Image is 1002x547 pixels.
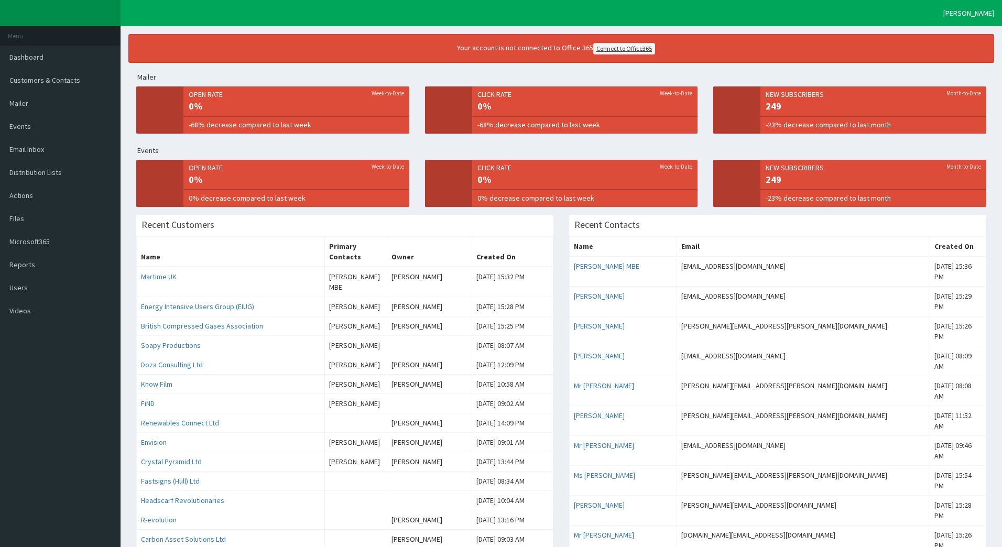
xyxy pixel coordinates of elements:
[141,321,263,331] a: British Compressed Gases Association
[946,89,981,97] small: Month-to-Date
[930,466,986,496] td: [DATE] 15:54 PM
[472,267,553,297] td: [DATE] 15:32 PM
[472,452,553,472] td: [DATE] 13:44 PM
[472,413,553,433] td: [DATE] 14:09 PM
[141,437,167,447] a: Envision
[477,193,693,203] span: 0% decrease compared to last week
[9,283,28,292] span: Users
[930,376,986,406] td: [DATE] 08:08 AM
[930,346,986,376] td: [DATE] 08:09 AM
[141,496,224,505] a: Headscarf Revolutionaries
[387,355,472,375] td: [PERSON_NAME]
[324,355,387,375] td: Assignees
[189,162,404,173] span: Open rate
[472,472,553,491] td: [DATE] 08:34 AM
[9,214,24,223] span: Files
[387,413,472,433] td: [PERSON_NAME]
[141,272,177,281] a: Martime UK
[189,193,404,203] span: 0% decrease compared to last week
[141,302,254,311] a: Energy Intensive Users Group (EIUG)
[141,418,219,428] a: Renewables Connect Ltd
[9,306,31,315] span: Videos
[677,256,930,287] td: [EMAIL_ADDRESS][DOMAIN_NAME]
[141,341,201,350] a: Soapy Productions
[766,119,981,130] span: -23% decrease compared to last month
[9,75,80,85] span: Customers & Contacts
[472,336,553,355] td: [DATE] 08:07 AM
[660,89,692,97] small: Week-to-Date
[372,89,404,97] small: Week-to-Date
[574,291,625,301] a: [PERSON_NAME]
[9,237,50,246] span: Microsoft365
[677,496,930,526] td: [PERSON_NAME][EMAIL_ADDRESS][DOMAIN_NAME]
[9,168,62,177] span: Distribution Lists
[324,267,387,297] td: Assignees
[574,500,625,510] a: [PERSON_NAME]
[593,43,655,54] a: Connect to Office365
[677,237,930,257] th: Email
[324,433,387,452] td: Assignees
[677,406,930,436] td: [PERSON_NAME][EMAIL_ADDRESS][PERSON_NAME][DOMAIN_NAME]
[574,261,639,271] a: [PERSON_NAME] MBE
[141,220,214,229] h3: Recent Customers
[257,42,855,54] div: Your account is not connected to Office 365
[141,457,202,466] a: Crystal Pyramid Ltd
[930,436,986,466] td: [DATE] 09:46 AM
[472,433,553,452] td: [DATE] 09:01 AM
[766,193,981,203] span: -23% decrease compared to last month
[9,260,35,269] span: Reports
[946,162,981,171] small: Month-to-Date
[677,287,930,316] td: [EMAIL_ADDRESS][DOMAIN_NAME]
[477,162,693,173] span: Click rate
[324,375,387,394] td: Assignees
[574,321,625,331] a: [PERSON_NAME]
[472,510,553,530] td: [DATE] 13:16 PM
[766,100,981,113] span: 249
[324,413,387,433] td: Assignees
[387,452,472,472] td: [PERSON_NAME]
[9,99,28,108] span: Mailer
[324,491,387,510] td: Assignees
[372,162,404,171] small: Week-to-Date
[141,476,200,486] a: Fastsigns (Hull) Ltd
[387,297,472,316] td: [PERSON_NAME]
[141,379,172,389] a: Know Film
[574,441,634,450] a: Mr [PERSON_NAME]
[677,466,930,496] td: [PERSON_NAME][EMAIL_ADDRESS][PERSON_NAME][DOMAIN_NAME]
[472,394,553,413] td: [DATE] 09:02 AM
[324,297,387,316] td: Assignees
[9,52,43,62] span: Dashboard
[9,145,44,154] span: Email Inbox
[930,316,986,346] td: [DATE] 15:26 PM
[472,375,553,394] td: [DATE] 10:58 AM
[472,297,553,316] td: [DATE] 15:28 PM
[472,316,553,336] td: [DATE] 15:25 PM
[574,351,625,360] a: [PERSON_NAME]
[930,287,986,316] td: [DATE] 15:29 PM
[574,220,640,229] h3: Recent Contacts
[477,100,693,113] span: 0%
[677,346,930,376] td: [EMAIL_ADDRESS][DOMAIN_NAME]
[9,191,33,200] span: Actions
[387,433,472,452] td: [PERSON_NAME]
[324,452,387,472] td: Assignees
[574,381,634,390] a: Mr [PERSON_NAME]
[189,100,404,113] span: 0%
[477,173,693,187] span: 0%
[137,237,325,267] th: Name
[477,89,693,100] span: Click rate
[472,237,553,267] th: Created On
[387,375,472,394] td: [PERSON_NAME]
[387,510,472,530] td: [PERSON_NAME]
[574,471,635,480] a: Ms [PERSON_NAME]
[324,316,387,336] td: Assignees
[387,267,472,297] td: [PERSON_NAME]
[387,316,472,336] td: [PERSON_NAME]
[766,162,981,173] span: New Subscribers
[324,394,387,413] td: Assignees
[574,411,625,420] a: [PERSON_NAME]
[9,122,31,131] span: Events
[137,147,994,155] h5: Events
[766,89,981,100] span: New Subscribers
[930,256,986,287] td: [DATE] 15:36 PM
